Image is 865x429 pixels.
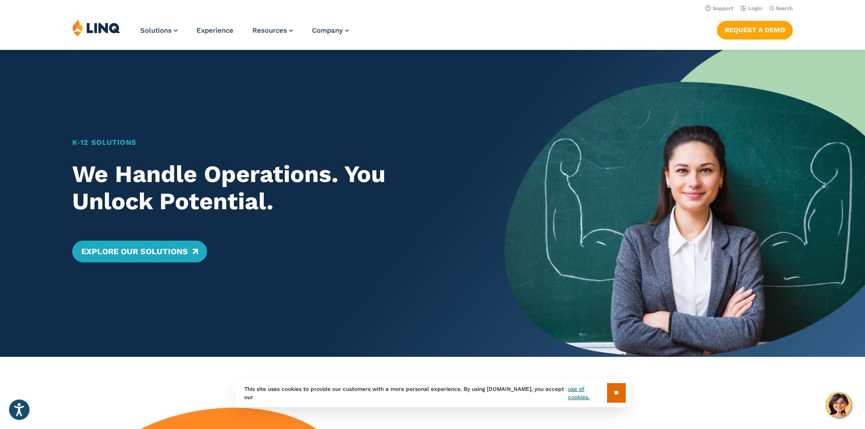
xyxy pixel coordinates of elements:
[72,161,470,215] h2: We Handle Operations. You Unlock Potential.
[504,50,865,357] img: Home Banner
[72,241,207,262] a: Explore Our Solutions
[826,392,851,418] button: Hello, have a question? Let’s chat.
[717,21,793,39] a: Request a Demo
[252,26,287,35] span: Resources
[741,5,762,11] a: Login
[140,26,178,35] a: Solutions
[252,26,293,35] a: Resources
[72,137,470,148] h1: K‑12 Solutions
[235,379,630,407] div: This site uses cookies to provide our customers with a more personal experience. By using [DOMAIN...
[769,5,793,12] button: Open Search Bar
[312,26,349,35] a: Company
[312,26,343,35] span: Company
[140,26,172,35] span: Solutions
[140,19,349,49] nav: Primary Navigation
[705,5,733,11] a: Support
[197,26,233,35] a: Experience
[72,19,120,36] img: LINQ | K‑12 Software
[568,385,607,401] a: use of cookies.
[717,19,793,39] nav: Button Navigation
[776,5,793,11] span: Search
